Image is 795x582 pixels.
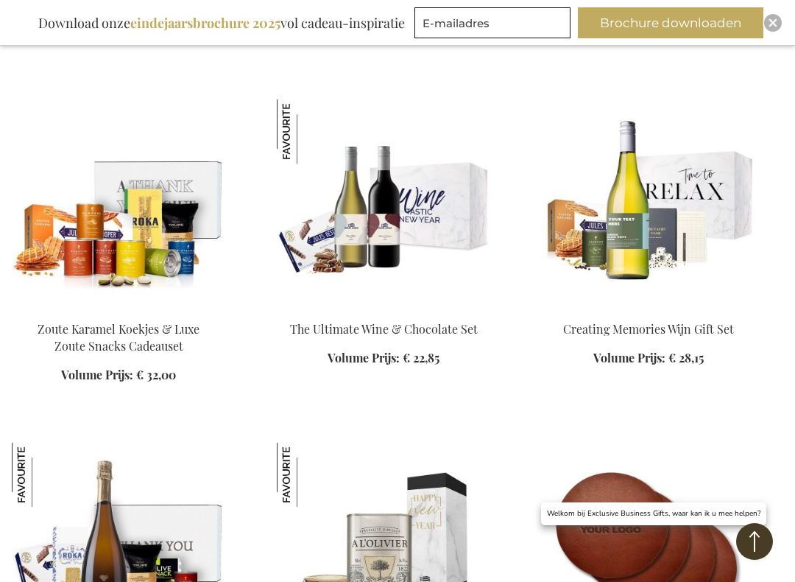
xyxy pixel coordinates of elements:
[277,303,490,317] a: Beer Apéro Gift Box The Ultimate Wine & Chocolate Set
[277,99,341,164] img: The Ultimate Wine & Chocolate Set
[12,99,225,306] img: Salted Caramel Biscuits & Luxury Salty Snacks Gift Set
[61,367,176,384] a: Volume Prijs: € 32,00
[38,321,199,354] a: Zoute Karamel Koekjes & Luxe Zoute Snacks Cadeauset
[290,321,478,337] a: The Ultimate Wine & Chocolate Set
[277,99,490,306] img: Beer Apéro Gift Box
[12,303,225,317] a: Salted Caramel Biscuits & Luxury Salty Snacks Gift Set
[328,350,439,367] a: Volume Prijs: € 22,85
[593,350,704,367] a: Volume Prijs: € 28,15
[764,14,782,32] div: Close
[414,7,570,38] input: E-mailadres
[668,350,704,365] span: € 28,15
[12,443,76,507] img: The Office Party Box
[328,350,400,365] span: Volume Prijs:
[403,350,439,365] span: € 22,85
[414,7,575,43] form: marketing offers and promotions
[542,303,755,317] a: Personalised White Wine
[136,367,176,382] span: € 32,00
[768,18,777,27] img: Close
[563,321,734,337] a: Creating Memories Wijn Gift Set
[130,14,280,32] b: eindejaarsbrochure 2025
[32,7,411,38] div: Download onze vol cadeau-inspiratie
[61,367,133,382] span: Volume Prijs:
[542,99,755,306] img: Personalised White Wine
[593,350,665,365] span: Volume Prijs:
[578,7,763,38] button: Brochure downloaden
[277,443,341,507] img: Culinaire Olijfolie & Zout Set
